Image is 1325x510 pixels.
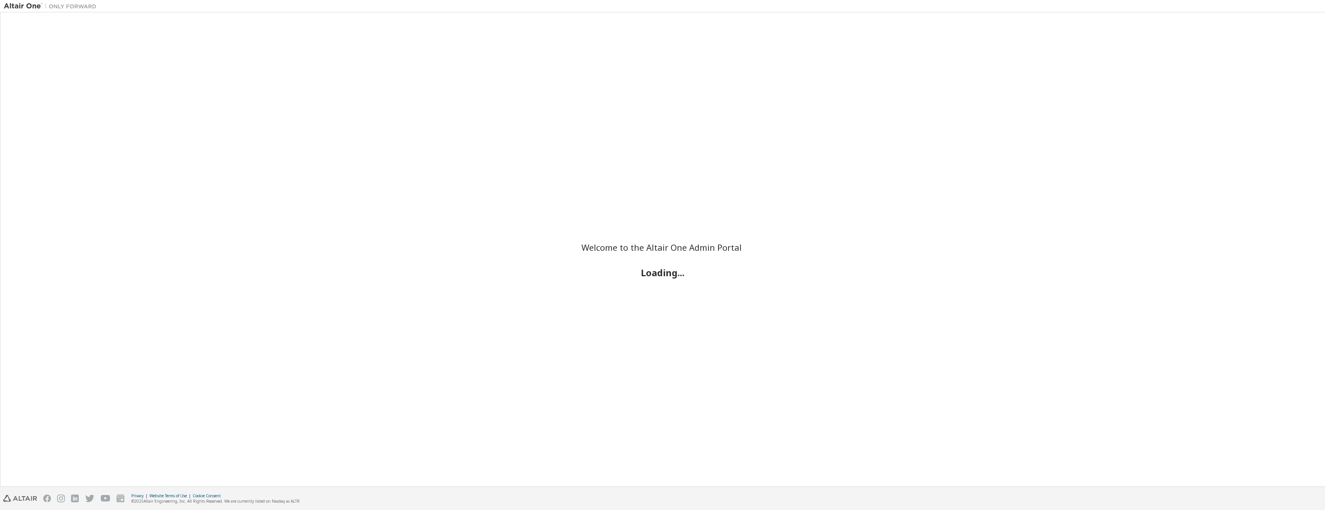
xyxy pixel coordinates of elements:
[131,493,144,498] a: Privacy
[3,495,37,502] img: altair_logo.svg
[149,493,187,498] a: Website Terms of Use
[193,493,221,498] a: Cookie Consent
[117,495,124,502] img: blog.svg
[43,495,51,502] img: facebook.svg
[101,495,110,502] img: youtube.svg
[144,493,149,498] span: |
[85,495,95,502] img: twitter.svg
[581,242,744,253] h2: Welcome to the Altair One Admin Portal
[4,2,100,10] img: Altair One
[131,498,301,504] p: © 2025 Altair Engineering, Inc. All Rights Reserved. We are currently listed on Nasdaq as ALTR.
[581,267,744,279] h2: Loading...
[57,495,65,502] img: instagram.svg
[71,495,79,502] img: linkedin.svg
[187,493,193,498] span: |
